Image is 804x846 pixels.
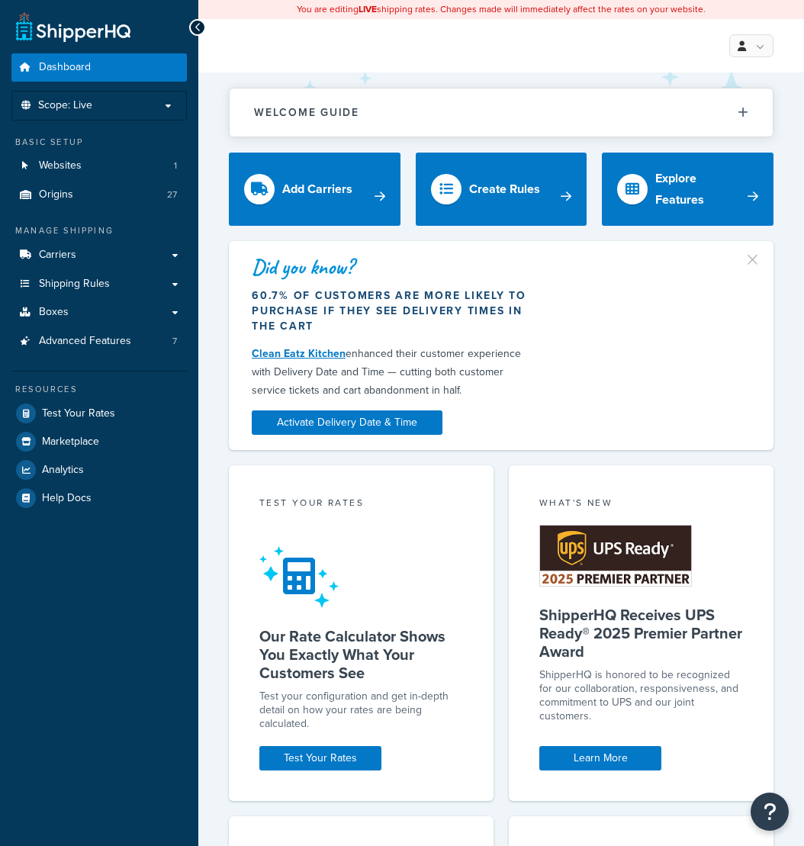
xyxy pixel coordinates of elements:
div: Resources [11,383,187,396]
div: Basic Setup [11,136,187,149]
a: Learn More [539,746,661,770]
a: Analytics [11,456,187,484]
a: Help Docs [11,484,187,512]
span: Advanced Features [39,335,131,348]
button: Welcome Guide [230,88,773,137]
span: Marketplace [42,436,99,449]
a: Dashboard [11,53,187,82]
span: Boxes [39,306,69,319]
span: Scope: Live [38,99,92,112]
span: Origins [39,188,73,201]
div: Test your rates [259,496,463,513]
a: Websites1 [11,152,187,180]
a: Origins27 [11,181,187,209]
span: Shipping Rules [39,278,110,291]
li: Advanced Features [11,327,187,355]
span: Dashboard [39,61,91,74]
li: Websites [11,152,187,180]
div: 60.7% of customers are more likely to purchase if they see delivery times in the cart [252,288,532,334]
a: Create Rules [416,153,587,226]
div: Create Rules [469,179,540,200]
li: Origins [11,181,187,209]
div: What's New [539,496,743,513]
div: Add Carriers [282,179,352,200]
a: Explore Features [602,153,773,226]
h5: Our Rate Calculator Shows You Exactly What Your Customers See [259,627,463,682]
span: 7 [172,335,177,348]
span: 27 [167,188,177,201]
button: Open Resource Center [751,793,789,831]
div: Manage Shipping [11,224,187,237]
div: Did you know? [252,256,532,278]
b: LIVE [359,2,377,16]
a: Marketplace [11,428,187,455]
a: Clean Eatz Kitchen [252,346,346,362]
span: Test Your Rates [42,407,115,420]
h5: ShipperHQ Receives UPS Ready® 2025 Premier Partner Award [539,606,743,661]
a: Add Carriers [229,153,400,226]
span: Carriers [39,249,76,262]
a: Shipping Rules [11,270,187,298]
div: Explore Features [655,168,748,211]
span: Websites [39,159,82,172]
span: 1 [174,159,177,172]
a: Advanced Features7 [11,327,187,355]
span: Analytics [42,464,84,477]
h2: Welcome Guide [254,107,359,118]
a: Carriers [11,241,187,269]
div: enhanced their customer experience with Delivery Date and Time — cutting both customer service ti... [252,345,532,400]
div: Test your configuration and get in-depth detail on how your rates are being calculated. [259,690,463,731]
a: Test Your Rates [259,746,381,770]
span: Help Docs [42,492,92,505]
a: Activate Delivery Date & Time [252,410,442,435]
a: Boxes [11,298,187,326]
p: ShipperHQ is honored to be recognized for our collaboration, responsiveness, and commitment to UP... [539,668,743,723]
a: Test Your Rates [11,400,187,427]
